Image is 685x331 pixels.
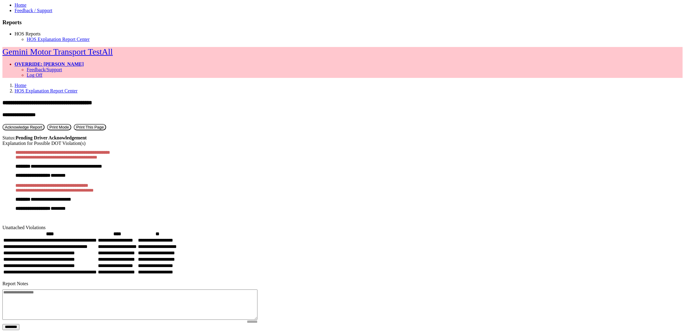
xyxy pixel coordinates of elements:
[15,31,41,36] a: HOS Reports
[2,135,683,141] div: Status:
[2,124,45,130] button: Acknowledge Receipt
[2,324,19,330] button: Change Filter Options
[15,62,84,67] a: OVERRIDE: [PERSON_NAME]
[2,47,113,56] a: Gemini Motor Transport TestAll
[47,124,71,130] button: Print Mode
[15,83,26,88] a: Home
[74,124,106,130] button: Print This Page
[15,8,52,13] a: Feedback / Support
[15,88,78,93] a: HOS Explanation Report Center
[2,225,683,230] div: Unattached Violations
[2,141,683,146] div: Explanation for Possible DOT Violation(s)
[27,72,42,78] a: Log Off
[16,135,87,140] strong: Pending Driver Acknowledgement
[2,19,683,26] h3: Reports
[27,67,62,72] a: Feedback/Support
[2,281,683,286] div: Report Notes
[27,37,90,42] a: HOS Explanation Report Center
[15,2,26,8] a: Home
